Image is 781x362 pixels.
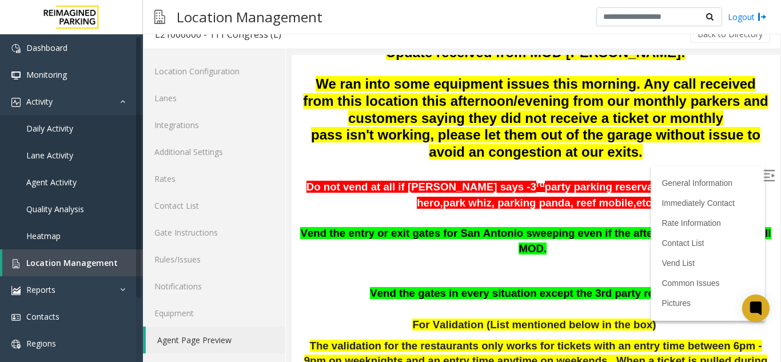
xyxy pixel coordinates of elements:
[370,224,428,233] a: Common Issues
[143,85,285,112] a: Lanes
[154,3,165,31] img: pageIcon
[26,204,84,214] span: Quality Analysis
[11,259,21,268] img: 'icon'
[370,144,443,153] a: Immediately Contact
[11,71,21,80] img: 'icon'
[11,286,21,295] img: 'icon'
[143,112,285,138] a: Integrations
[370,244,399,253] a: Pictures
[11,98,21,107] img: 'icon'
[11,313,21,322] img: 'icon'
[472,115,483,126] img: Open/Close Sidebar Menu
[143,192,285,219] a: Contact List
[690,26,770,43] button: Back to Directory
[2,249,143,276] a: Location Management
[26,123,73,134] span: Daily Activity
[200,142,345,154] span: , parking panda, reef mobile,
[11,21,476,104] span: We ran into some equipment issues this morning. Any call received from this location this afterno...
[143,300,285,327] a: Equipment
[155,27,281,42] div: L21066000 - 111 Congress (L)
[26,311,59,322] span: Contacts
[15,126,239,138] span: Do not vend at all if [PERSON_NAME] says -
[11,340,21,349] img: 'icon'
[146,327,285,353] a: Agent Page Preview
[26,96,53,107] span: Activity
[11,44,21,53] img: 'icon'
[143,165,285,192] a: Rates
[26,338,56,349] span: Regions
[370,164,429,173] a: Rate Information
[26,177,77,188] span: Agent Activity
[26,150,73,161] span: Lane Activity
[26,230,61,241] span: Heatmap
[171,3,328,31] h3: Location Management
[239,126,245,138] span: 3
[78,232,410,244] b: Vend the gates in every situation except the 3rd party reservation
[26,69,67,80] span: Monitoring
[370,124,441,133] a: General Information
[125,126,473,154] span: spot hero
[253,126,451,138] span: party parking reservation sites such as
[758,11,767,23] img: logout
[728,11,767,23] a: Logout
[143,273,285,300] a: Notifications
[370,184,412,193] a: Contact List
[26,284,55,295] span: Reports
[245,125,253,134] span: rd
[143,219,285,246] a: Gate Instructions
[149,142,152,154] span: ,
[13,285,476,326] span: The validation for the restaurants only works for tickets with an entry time between 6pm - 9pm on...
[152,142,200,154] span: park whiz
[26,257,118,268] span: Location Management
[9,172,479,200] span: Vend the entry or exit gates for San Antonio sweeping even if the after hours. No need to call MOD.
[121,264,364,276] span: For Validation (List mentioned below in the box)
[370,204,403,213] a: Vend List
[143,58,285,85] a: Location Configuration
[345,142,360,154] span: etc
[143,246,285,273] a: Rules/Issues
[143,138,285,165] a: Additional Settings
[26,42,67,53] span: Dashboard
